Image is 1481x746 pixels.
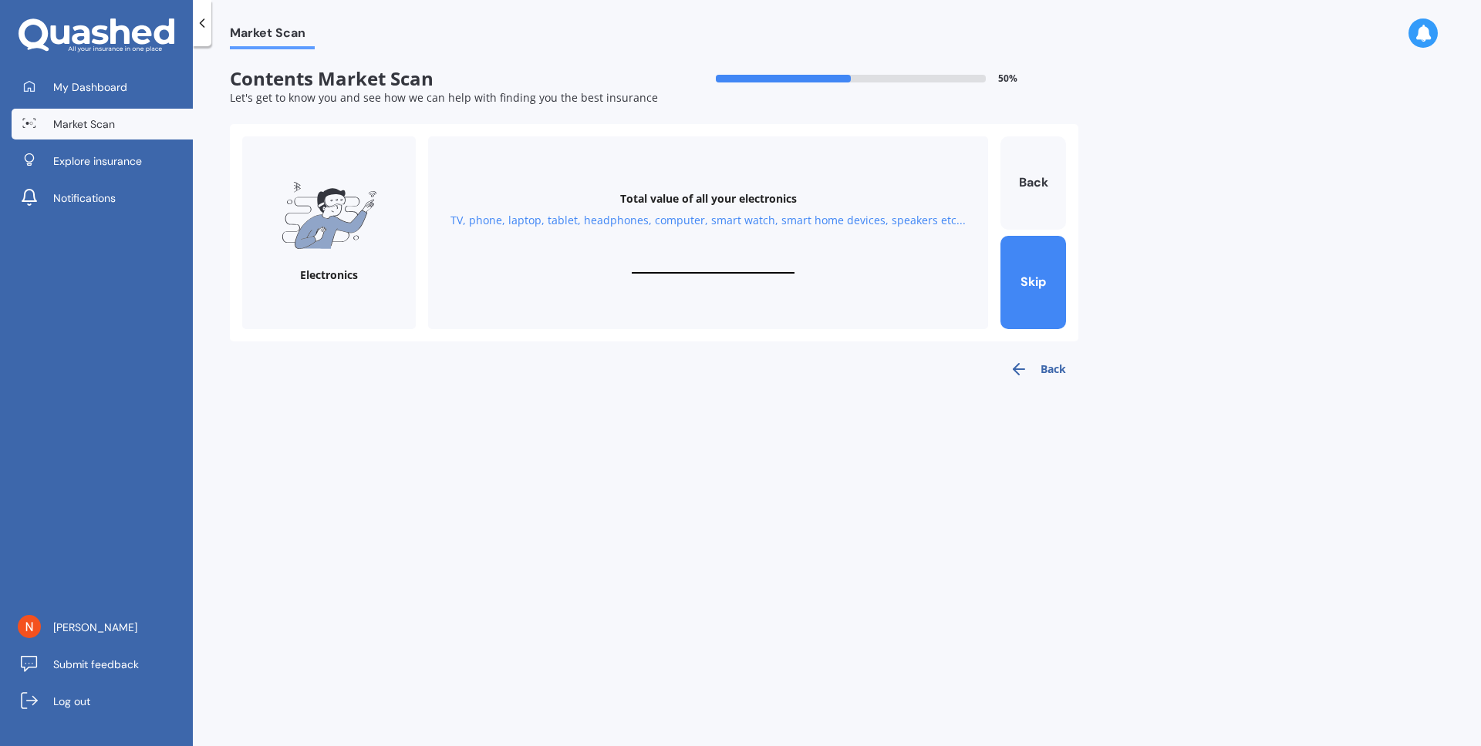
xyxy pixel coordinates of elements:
[12,686,193,717] a: Log out
[53,190,116,206] span: Notifications
[12,183,193,213] a: Notifications
[18,615,41,638] img: ACg8ocJvzTHLGPMXHz1CYDlLD8LVNWMP4RMCkBaAlXWjtMOib0xL8w=s96-c
[997,354,1078,385] button: Back
[53,116,115,132] span: Market Scan
[12,649,193,680] a: Submit feedback
[620,191,797,207] div: Total value of all your electronics
[230,68,654,90] span: Contents Market Scan
[1000,136,1066,230] button: Back
[12,146,193,176] a: Explore insurance
[230,25,315,46] span: Market Scan
[12,72,193,102] a: My Dashboard
[300,267,358,283] div: Electronics
[12,612,193,643] a: [PERSON_NAME]
[230,90,658,105] span: Let's get to know you and see how we can help with finding you the best insurance
[1000,236,1066,329] button: Skip
[53,79,127,95] span: My Dashboard
[53,657,139,672] span: Submit feedback
[53,620,137,635] span: [PERSON_NAME]
[998,73,1017,84] span: 50 %
[53,153,142,169] span: Explore insurance
[12,109,193,139] a: Market Scan
[53,694,90,709] span: Log out
[450,213,966,228] div: TV, phone, laptop, tablet, headphones, computer, smart watch, smart home devices, speakers etc...
[282,182,377,249] img: Electronics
